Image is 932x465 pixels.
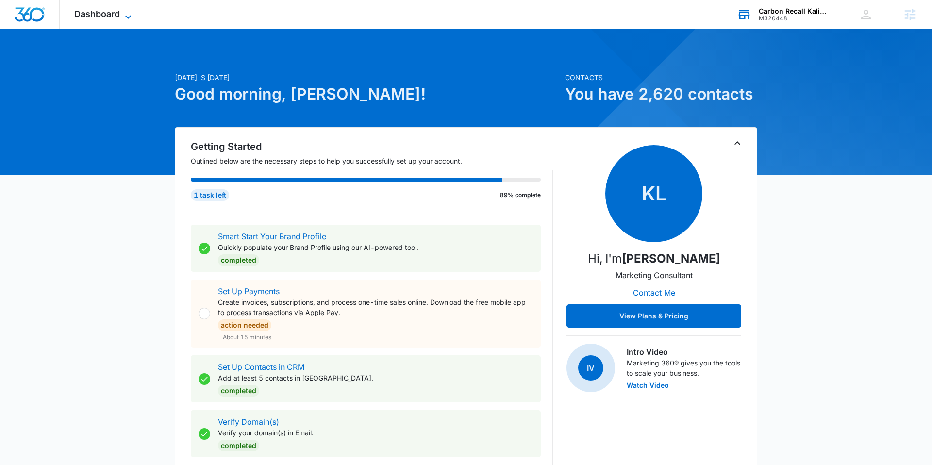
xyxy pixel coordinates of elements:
[622,251,720,266] strong: [PERSON_NAME]
[218,297,533,317] p: Create invoices, subscriptions, and process one-time sales online. Download the free mobile app t...
[218,362,304,372] a: Set Up Contacts in CRM
[218,254,259,266] div: Completed
[74,9,120,19] span: Dashboard
[218,440,259,451] div: Completed
[623,281,685,304] button: Contact Me
[759,15,830,22] div: account id
[191,156,553,166] p: Outlined below are the necessary steps to help you successfully set up your account.
[223,333,271,342] span: About 15 minutes
[588,250,720,267] p: Hi, I'm
[218,242,418,252] p: Quickly populate your Brand Profile using our AI-powered tool.
[218,319,271,331] div: Action Needed
[218,385,259,397] div: Completed
[218,428,314,438] p: Verify your domain(s) in Email.
[175,72,559,83] p: [DATE] is [DATE]
[627,358,741,378] p: Marketing 360® gives you the tools to scale your business.
[605,145,702,242] span: KL
[500,191,541,199] p: 89% complete
[565,83,757,106] h1: You have 2,620 contacts
[218,232,326,241] a: Smart Start Your Brand Profile
[175,83,559,106] h1: Good morning, [PERSON_NAME]!
[566,304,741,328] button: View Plans & Pricing
[191,189,229,201] div: 1 task left
[616,269,693,281] p: Marketing Consultant
[627,382,669,389] button: Watch Video
[732,137,743,149] button: Toggle Collapse
[578,355,603,381] span: IV
[759,7,830,15] div: account name
[218,286,280,296] a: Set Up Payments
[565,72,757,83] p: Contacts
[191,139,553,154] h2: Getting Started
[627,346,741,358] h3: Intro Video
[218,417,279,427] a: Verify Domain(s)
[218,373,373,383] p: Add at least 5 contacts in [GEOGRAPHIC_DATA].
